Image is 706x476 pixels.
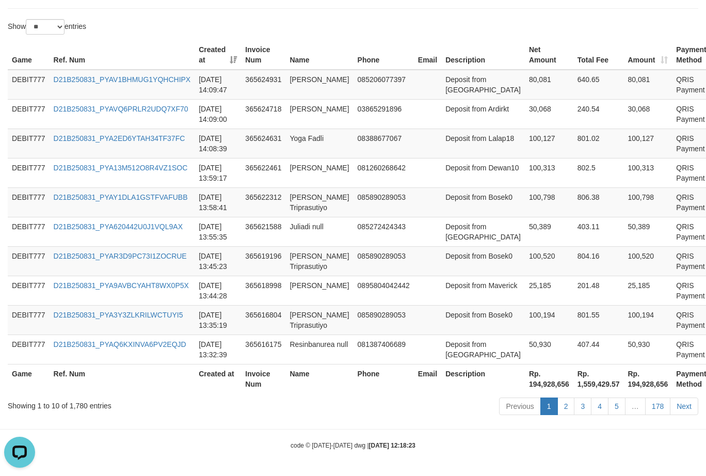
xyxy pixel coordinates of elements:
td: 407.44 [573,335,624,364]
td: DEBIT777 [8,99,50,129]
th: Created at [195,364,241,393]
td: Deposit from Dewan10 [441,158,525,187]
td: Deposit from [GEOGRAPHIC_DATA] [441,335,525,364]
td: 100,127 [525,129,573,158]
th: Phone [354,40,414,70]
th: Description [441,40,525,70]
td: 25,185 [623,276,672,305]
td: 100,194 [525,305,573,335]
td: 365624931 [241,70,285,100]
td: Deposit from [GEOGRAPHIC_DATA] [441,70,525,100]
td: Yoga Fadli [285,129,353,158]
a: D21B250831_PYA620442U0J1VQL9AX [54,223,183,231]
td: 365618998 [241,276,285,305]
a: D21B250831_PYA3Y3ZLKRILWCTUYI5 [54,311,183,319]
a: 1 [540,398,558,415]
a: D21B250831_PYA9AVBCYAHT8WX0P5X [54,281,189,290]
th: Net Amount [525,40,573,70]
td: DEBIT777 [8,276,50,305]
td: [DATE] 13:55:35 [195,217,241,246]
th: Rp. 194,928,656 [623,364,672,393]
td: 365624631 [241,129,285,158]
td: 085890289053 [354,246,414,276]
td: Resinbanurea null [285,335,353,364]
th: Ref. Num [50,364,195,393]
th: Rp. 194,928,656 [525,364,573,393]
th: Description [441,364,525,393]
td: Juliadi null [285,217,353,246]
a: D21B250831_PYAVQ6PRLR2UDQ7XF70 [54,105,188,113]
td: 365616804 [241,305,285,335]
td: [DATE] 13:44:28 [195,276,241,305]
th: Game [8,364,50,393]
a: … [625,398,646,415]
td: 640.65 [573,70,624,100]
td: 100,798 [623,187,672,217]
td: Deposit from Bosek0 [441,187,525,217]
a: Previous [499,398,540,415]
label: Show entries [8,19,86,35]
td: [PERSON_NAME] [285,276,353,305]
td: DEBIT777 [8,70,50,100]
th: Created at: activate to sort column ascending [195,40,241,70]
td: 804.16 [573,246,624,276]
td: 100,798 [525,187,573,217]
td: 365622461 [241,158,285,187]
td: 30,068 [525,99,573,129]
td: Deposit from Maverick [441,276,525,305]
td: Deposit from Lalap18 [441,129,525,158]
td: [DATE] 14:09:00 [195,99,241,129]
td: 100,127 [623,129,672,158]
td: 30,068 [623,99,672,129]
th: Total Fee [573,40,624,70]
td: 100,313 [525,158,573,187]
td: DEBIT777 [8,246,50,276]
strong: [DATE] 12:18:23 [369,442,415,449]
td: 801.55 [573,305,624,335]
td: [DATE] 13:45:23 [195,246,241,276]
td: 365616175 [241,335,285,364]
td: [PERSON_NAME] [285,70,353,100]
td: [DATE] 14:08:39 [195,129,241,158]
td: 100,313 [623,158,672,187]
td: DEBIT777 [8,158,50,187]
td: [DATE] 13:59:17 [195,158,241,187]
td: Deposit from Bosek0 [441,305,525,335]
th: Invoice Num [241,364,285,393]
a: 178 [645,398,670,415]
th: Amount: activate to sort column ascending [623,40,672,70]
th: Ref. Num [50,40,195,70]
td: 081387406689 [354,335,414,364]
a: D21B250831_PYAY1DLA1GSTFVAFUBB [54,193,188,201]
a: D21B250831_PYA2ED6YTAH34TF37FC [54,134,185,142]
td: 806.38 [573,187,624,217]
td: 365622312 [241,187,285,217]
td: 801.02 [573,129,624,158]
td: Deposit from [GEOGRAPHIC_DATA] [441,217,525,246]
td: 100,520 [525,246,573,276]
td: 100,194 [623,305,672,335]
th: Email [414,364,441,393]
td: 802.5 [573,158,624,187]
td: 403.11 [573,217,624,246]
a: D21B250831_PYA13M512O8R4VZ1SOC [54,164,188,172]
div: Showing 1 to 10 of 1,780 entries [8,396,286,411]
th: Invoice Num [241,40,285,70]
th: Email [414,40,441,70]
a: Next [670,398,698,415]
a: 3 [574,398,591,415]
td: 240.54 [573,99,624,129]
td: 50,930 [623,335,672,364]
td: 80,081 [623,70,672,100]
td: 25,185 [525,276,573,305]
td: Deposit from Bosek0 [441,246,525,276]
td: 085272424343 [354,217,414,246]
td: DEBIT777 [8,217,50,246]
td: 365624718 [241,99,285,129]
button: Open LiveChat chat widget [4,4,35,35]
a: 5 [608,398,625,415]
td: 03865291896 [354,99,414,129]
td: [PERSON_NAME] Triprasutiyo [285,246,353,276]
th: Name [285,364,353,393]
th: Rp. 1,559,429.57 [573,364,624,393]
